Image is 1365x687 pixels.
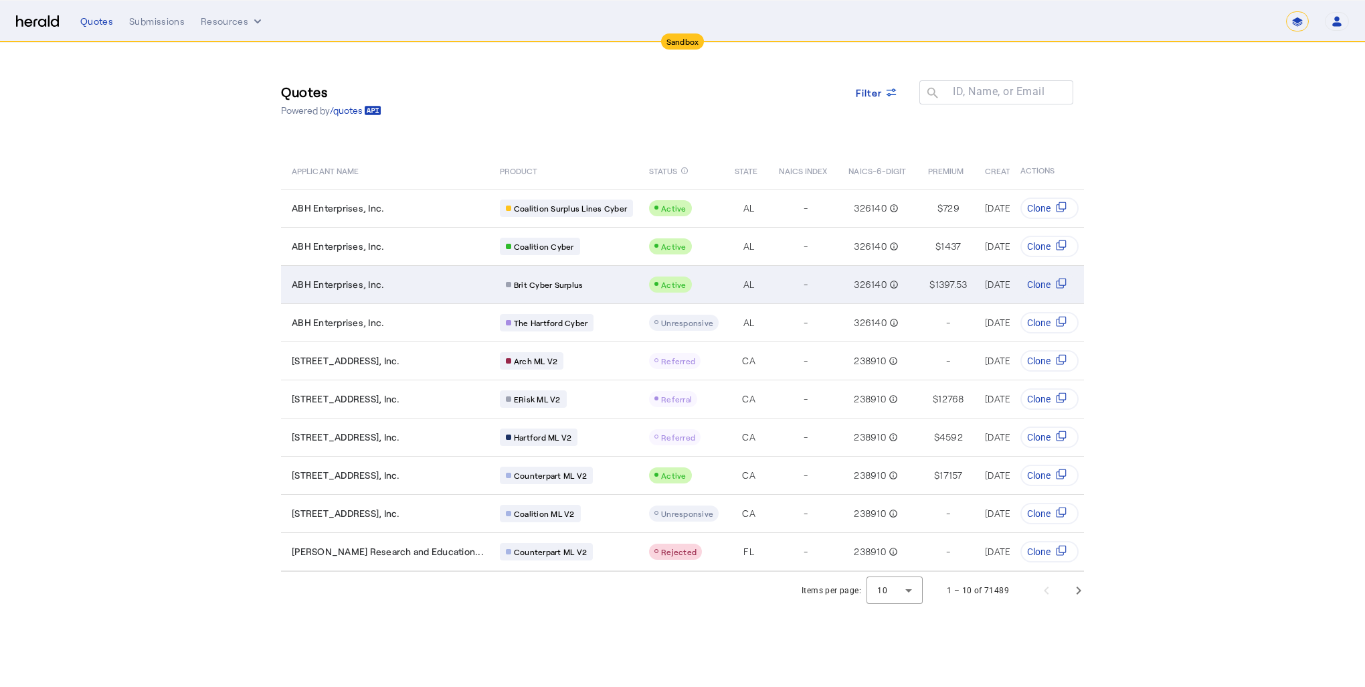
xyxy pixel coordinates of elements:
span: - [804,507,808,520]
span: [STREET_ADDRESS], Inc. [292,431,400,444]
span: Arch ML V2 [514,356,558,366]
span: $ [929,278,935,291]
span: [PERSON_NAME] Research and Education... [292,545,484,558]
span: STATE [735,163,757,177]
button: Next page [1063,575,1095,607]
span: - [804,316,808,329]
div: 1 – 10 of 71489 [947,584,1009,597]
span: Clone [1027,469,1051,482]
mat-label: ID, Name, or Email [953,85,1044,98]
span: 12768 [938,392,964,406]
span: - [804,240,808,253]
span: 1437 [941,240,961,253]
span: $ [937,202,943,215]
div: Sandbox [661,33,705,50]
span: 238910 [854,431,886,444]
span: - [946,316,950,329]
mat-icon: info_outline [680,163,689,178]
span: PRODUCT [500,163,538,177]
span: ABH Enterprises, Inc. [292,202,384,215]
span: 238910 [854,469,886,482]
span: [DATE] 5:14 PM [985,279,1049,290]
span: $ [933,392,938,406]
mat-icon: info_outline [886,507,898,520]
span: Counterpart ML V2 [514,470,587,481]
span: 1397.53 [935,278,968,291]
mat-icon: info_outline [886,392,898,406]
span: Referred [661,356,695,366]
span: - [946,545,950,558]
span: Clone [1027,392,1051,406]
span: [STREET_ADDRESS], Inc. [292,469,400,482]
button: Clone [1020,427,1079,448]
div: Items per page: [802,584,861,597]
span: APPLICANT NAME [292,163,359,177]
button: Filter [845,80,909,104]
button: Clone [1020,503,1079,524]
span: Coalition ML V2 [514,508,575,519]
span: 238910 [854,545,886,558]
span: CA [742,469,755,482]
span: 4592 [939,431,963,444]
button: Clone [1020,465,1079,486]
span: Clone [1027,507,1051,520]
span: ABH Enterprises, Inc. [292,278,384,291]
span: Referred [661,433,695,442]
mat-icon: info_outline [886,545,898,558]
span: [DATE] 4:39 PM [985,393,1051,404]
div: Quotes [80,15,113,28]
span: - [804,469,808,482]
span: [DATE] 4:39 PM [985,355,1051,366]
span: AL [743,202,755,215]
span: ABH Enterprises, Inc. [292,240,384,253]
span: Clone [1027,278,1051,291]
span: Coalition Surplus Lines Cyber [514,203,627,214]
mat-icon: info_outline [886,431,898,444]
mat-icon: info_outline [886,469,898,482]
span: 238910 [854,354,886,368]
span: [DATE] 5:14 PM [985,317,1049,328]
span: Active [661,280,687,289]
span: NAICS-6-DIGIT [848,163,906,177]
span: NAICS INDEX [779,163,827,177]
span: Unresponsive [661,318,713,327]
span: - [804,202,808,215]
span: - [804,431,808,444]
span: Active [661,471,687,480]
button: Clone [1020,312,1079,333]
span: Filter [856,86,883,100]
mat-icon: search [919,86,942,102]
span: - [804,392,808,406]
span: Clone [1027,545,1051,558]
span: FL [743,545,754,558]
h3: Quotes [281,82,381,101]
span: The Hartford Cyber [514,317,588,328]
span: Active [661,242,687,251]
span: [STREET_ADDRESS], Inc. [292,392,400,406]
mat-icon: info_outline [887,316,899,329]
th: ACTIONS [1010,151,1085,189]
span: - [804,354,808,368]
button: Clone [1020,350,1079,372]
button: Clone [1020,236,1079,257]
span: 238910 [854,507,886,520]
span: Coalition Cyber [514,241,574,252]
span: CA [742,354,755,368]
span: ERisk ML V2 [514,394,561,404]
span: Active [661,204,687,213]
a: /quotes [330,104,381,117]
mat-icon: info_outline [887,240,899,253]
span: 326140 [854,316,887,329]
span: 238910 [854,392,886,406]
mat-icon: info_outline [887,278,899,291]
span: Rejected [661,547,697,556]
span: [DATE] 5:14 PM [985,240,1049,252]
span: ABH Enterprises, Inc. [292,316,384,329]
span: $ [935,240,941,253]
mat-icon: info_outline [886,354,898,368]
span: STATUS [649,163,678,177]
p: Powered by [281,104,381,117]
span: [DATE] 4:39 PM [985,508,1051,519]
span: AL [743,278,755,291]
span: 326140 [854,240,887,253]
